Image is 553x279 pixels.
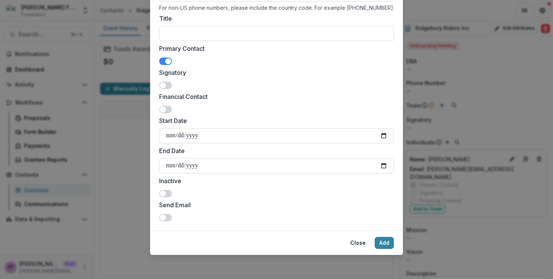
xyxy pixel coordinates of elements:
[159,44,389,53] label: Primary Contact
[375,237,394,249] button: Add
[159,14,389,23] label: Title
[159,92,389,101] label: Financial Contact
[159,146,389,155] label: End Date
[159,116,389,125] label: Start Date
[159,200,389,209] label: Send Email
[346,237,370,249] button: Close
[159,176,389,185] label: Inactive
[159,68,389,77] label: Signatory
[159,5,394,11] div: For non-US phone numbers, please include the country code. For example [PHONE_NUMBER]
